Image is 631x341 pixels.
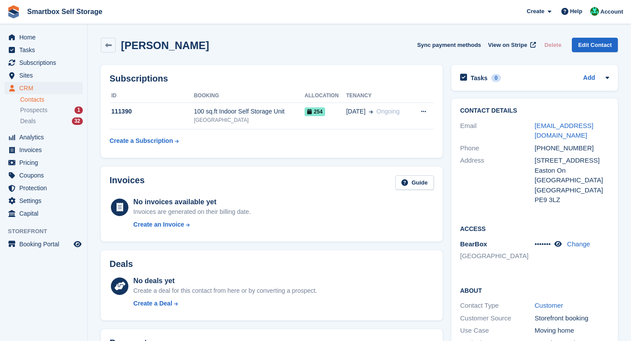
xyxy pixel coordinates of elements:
div: Easton On [GEOGRAPHIC_DATA] [535,166,609,185]
div: Moving home [535,326,609,336]
div: Email [460,121,535,141]
div: [GEOGRAPHIC_DATA] [535,185,609,195]
span: View on Stripe [488,41,527,50]
span: Storefront [8,227,87,236]
img: stora-icon-8386f47178a22dfd0bd8f6a31ec36ba5ce8667c1dd55bd0f319d3a0aa187defe.svg [7,5,20,18]
h2: Subscriptions [110,74,434,84]
span: [DATE] [346,107,365,116]
a: Create a Subscription [110,133,179,149]
a: Create an Invoice [133,220,251,229]
div: Phone [460,143,535,153]
a: menu [4,195,83,207]
h2: [PERSON_NAME] [121,39,209,51]
span: Settings [19,195,72,207]
a: menu [4,82,83,94]
div: [STREET_ADDRESS] [535,156,609,166]
a: menu [4,182,83,194]
a: Guide [395,175,434,190]
div: 111390 [110,107,194,116]
a: menu [4,156,83,169]
span: Deals [20,117,36,125]
span: 254 [305,107,325,116]
span: Home [19,31,72,43]
span: Invoices [19,144,72,156]
div: Invoices are generated on their billing date. [133,207,251,217]
div: Customer Source [460,313,535,323]
h2: About [460,286,609,295]
a: Smartbox Self Storage [24,4,106,19]
span: Create [527,7,544,16]
a: Deals 32 [20,117,83,126]
div: No deals yet [133,276,317,286]
a: View on Stripe [485,38,538,52]
div: No invoices available yet [133,197,251,207]
span: Sites [19,69,72,82]
div: Contact Type [460,301,535,311]
span: Subscriptions [19,57,72,69]
span: Ongoing [376,108,400,115]
a: Edit Contact [572,38,618,52]
th: Tenancy [346,89,411,103]
div: 32 [72,117,83,125]
div: Create an Invoice [133,220,184,229]
th: Allocation [305,89,346,103]
div: [GEOGRAPHIC_DATA] [194,116,305,124]
div: Storefront booking [535,313,609,323]
span: Coupons [19,169,72,181]
a: Create a Deal [133,299,317,308]
span: Account [600,7,623,16]
a: [EMAIL_ADDRESS][DOMAIN_NAME] [535,122,593,139]
h2: Contact Details [460,107,609,114]
div: Use Case [460,326,535,336]
div: Create a Deal [133,299,172,308]
div: 0 [491,74,501,82]
a: Preview store [72,239,83,249]
div: PE9 3LZ [535,195,609,205]
th: Booking [194,89,305,103]
span: Tasks [19,44,72,56]
button: Sync payment methods [417,38,481,52]
div: 1 [74,107,83,114]
span: ••••••• [535,240,551,248]
img: Elinor Shepherd [590,7,599,16]
h2: Access [460,224,609,233]
a: menu [4,69,83,82]
div: Create a deal for this contact from here or by converting a prospect. [133,286,317,295]
span: Help [570,7,582,16]
a: menu [4,144,83,156]
button: Delete [541,38,565,52]
a: menu [4,57,83,69]
a: Change [567,240,590,248]
a: menu [4,31,83,43]
th: ID [110,89,194,103]
span: Analytics [19,131,72,143]
div: Create a Subscription [110,136,173,146]
h2: Invoices [110,175,145,190]
a: Prospects 1 [20,106,83,115]
a: menu [4,207,83,220]
li: [GEOGRAPHIC_DATA] [460,251,535,261]
h2: Tasks [471,74,488,82]
span: Booking Portal [19,238,72,250]
a: menu [4,238,83,250]
a: Contacts [20,96,83,104]
a: menu [4,131,83,143]
a: Add [583,73,595,83]
div: Address [460,156,535,205]
h2: Deals [110,259,133,269]
span: Pricing [19,156,72,169]
span: Prospects [20,106,47,114]
div: [PHONE_NUMBER] [535,143,609,153]
a: Customer [535,302,563,309]
span: Protection [19,182,72,194]
span: BearBox [460,240,487,248]
a: menu [4,44,83,56]
a: menu [4,169,83,181]
span: CRM [19,82,72,94]
div: 100 sq.ft Indoor Self Storage Unit [194,107,305,116]
span: Capital [19,207,72,220]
